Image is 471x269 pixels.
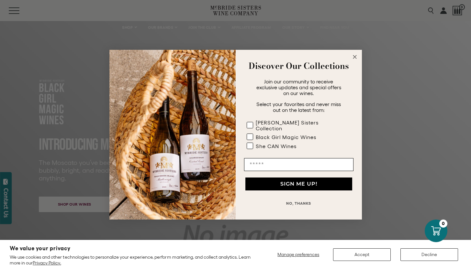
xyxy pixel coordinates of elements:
p: We use cookies and other technologies to personalize your experience, perform marketing, and coll... [10,254,251,266]
button: Close dialog [351,53,359,61]
div: She CAN Wines [256,143,297,149]
div: Black Girl Magic Wines [256,134,316,140]
button: NO, THANKS [244,197,353,210]
input: Email [244,158,353,171]
button: Manage preferences [274,248,323,261]
div: [PERSON_NAME] Sisters Collection [256,120,341,131]
a: Privacy Policy. [33,260,61,265]
button: SIGN ME UP! [245,178,352,190]
span: Join our community to receive exclusive updates and special offers on our wines. [256,79,341,96]
button: Accept [333,248,391,261]
span: Select your favorites and never miss out on the latest from: [256,101,341,113]
span: Manage preferences [277,252,319,257]
strong: Discover Our Collections [249,59,349,72]
h2: We value your privacy [10,246,251,251]
img: 42653730-7e35-4af7-a99d-12bf478283cf.jpeg [109,50,236,220]
button: Decline [400,248,458,261]
div: 0 [439,220,447,228]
